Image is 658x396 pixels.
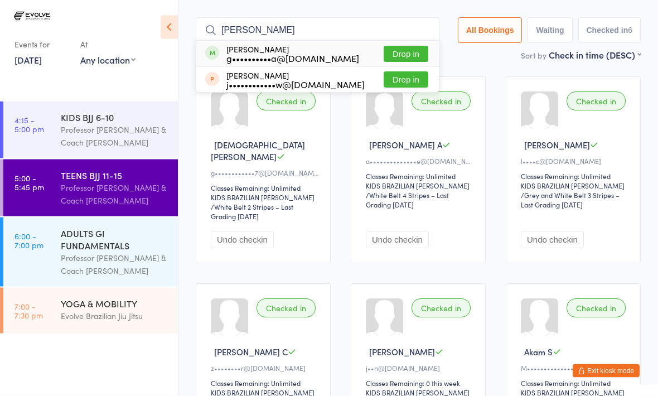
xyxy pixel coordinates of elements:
[369,139,442,151] span: [PERSON_NAME] A
[366,157,474,166] div: a••••••••••••••e@[DOMAIN_NAME]
[61,123,168,149] div: Professor [PERSON_NAME] & Coach [PERSON_NAME]
[3,102,178,158] a: 4:15 -5:00 pmKIDS BJJ 6-10Professor [PERSON_NAME] & Coach [PERSON_NAME]
[628,26,632,35] div: 6
[61,310,168,322] div: Evolve Brazilian Jiu Jitsu
[366,172,474,181] div: Classes Remaining: Unlimited
[366,181,470,191] div: KIDS BRAZILIAN [PERSON_NAME]
[61,169,168,181] div: TEENS BJJ 11-15
[80,54,136,66] div: Any location
[211,183,319,193] div: Classes Remaining: Unlimited
[3,288,178,334] a: 7:00 -7:30 pmYOGA & MOBILITYEvolve Brazilian Jiu Jitsu
[528,18,572,44] button: Waiting
[3,218,178,287] a: 6:00 -7:00 pmADULTS GI FUNDAMENTALSProfessor [PERSON_NAME] & Coach [PERSON_NAME]
[61,181,168,207] div: Professor [PERSON_NAME] & Coach [PERSON_NAME]
[211,231,274,249] button: Undo checkin
[369,346,435,358] span: [PERSON_NAME]
[11,8,53,24] img: Evolve Brazilian Jiu Jitsu
[521,379,629,388] div: Classes Remaining: Unlimited
[521,364,629,373] div: M••••••••••••••4@[DOMAIN_NAME]
[3,160,178,216] a: 5:00 -5:45 pmTEENS BJJ 11-15Professor [PERSON_NAME] & Coach [PERSON_NAME]
[366,379,474,388] div: Classes Remaining: 0 this week
[211,364,319,373] div: z••••••••r@[DOMAIN_NAME]
[524,346,553,358] span: Akam S
[521,172,629,181] div: Classes Remaining: Unlimited
[226,45,359,63] div: [PERSON_NAME]
[412,299,471,318] div: Checked in
[366,364,474,373] div: j••n@[DOMAIN_NAME]
[14,302,43,320] time: 7:00 - 7:30 pm
[14,173,44,191] time: 5:00 - 5:45 pm
[567,92,626,111] div: Checked in
[196,18,439,44] input: Search
[226,71,365,89] div: [PERSON_NAME]
[226,54,359,63] div: g••••••••••a@[DOMAIN_NAME]
[14,54,42,66] a: [DATE]
[211,202,293,221] span: / White Belt 2 Stripes – Last Grading [DATE]
[211,168,319,178] div: g••••••••••••7@[DOMAIN_NAME]
[61,227,168,252] div: ADULTS GI FUNDAMENTALS
[61,111,168,123] div: KIDS BJJ 6-10
[226,80,365,89] div: j••••••••••••w@[DOMAIN_NAME]
[257,299,316,318] div: Checked in
[366,231,429,249] button: Undo checkin
[521,231,584,249] button: Undo checkin
[61,297,168,310] div: YOGA & MOBILITY
[211,139,305,163] span: [DEMOGRAPHIC_DATA][PERSON_NAME]
[14,35,69,54] div: Events for
[14,231,43,249] time: 6:00 - 7:00 pm
[573,364,640,378] button: Exit kiosk mode
[211,193,315,202] div: KIDS BRAZILIAN [PERSON_NAME]
[366,191,449,210] span: / White Belt 4 Stripes – Last Grading [DATE]
[578,18,641,44] button: Checked in6
[412,92,471,111] div: Checked in
[567,299,626,318] div: Checked in
[257,92,316,111] div: Checked in
[61,252,168,277] div: Professor [PERSON_NAME] & Coach [PERSON_NAME]
[384,46,428,62] button: Drop in
[211,379,319,388] div: Classes Remaining: Unlimited
[521,50,546,61] label: Sort by
[521,191,620,210] span: / Grey and White Belt 3 Stripes – Last Grading [DATE]
[384,72,428,88] button: Drop in
[524,139,590,151] span: [PERSON_NAME]
[521,157,629,166] div: l••••c@[DOMAIN_NAME]
[80,35,136,54] div: At
[458,18,522,44] button: All Bookings
[214,346,288,358] span: [PERSON_NAME] C
[549,49,641,61] div: Check in time (DESC)
[14,115,44,133] time: 4:15 - 5:00 pm
[521,181,625,191] div: KIDS BRAZILIAN [PERSON_NAME]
